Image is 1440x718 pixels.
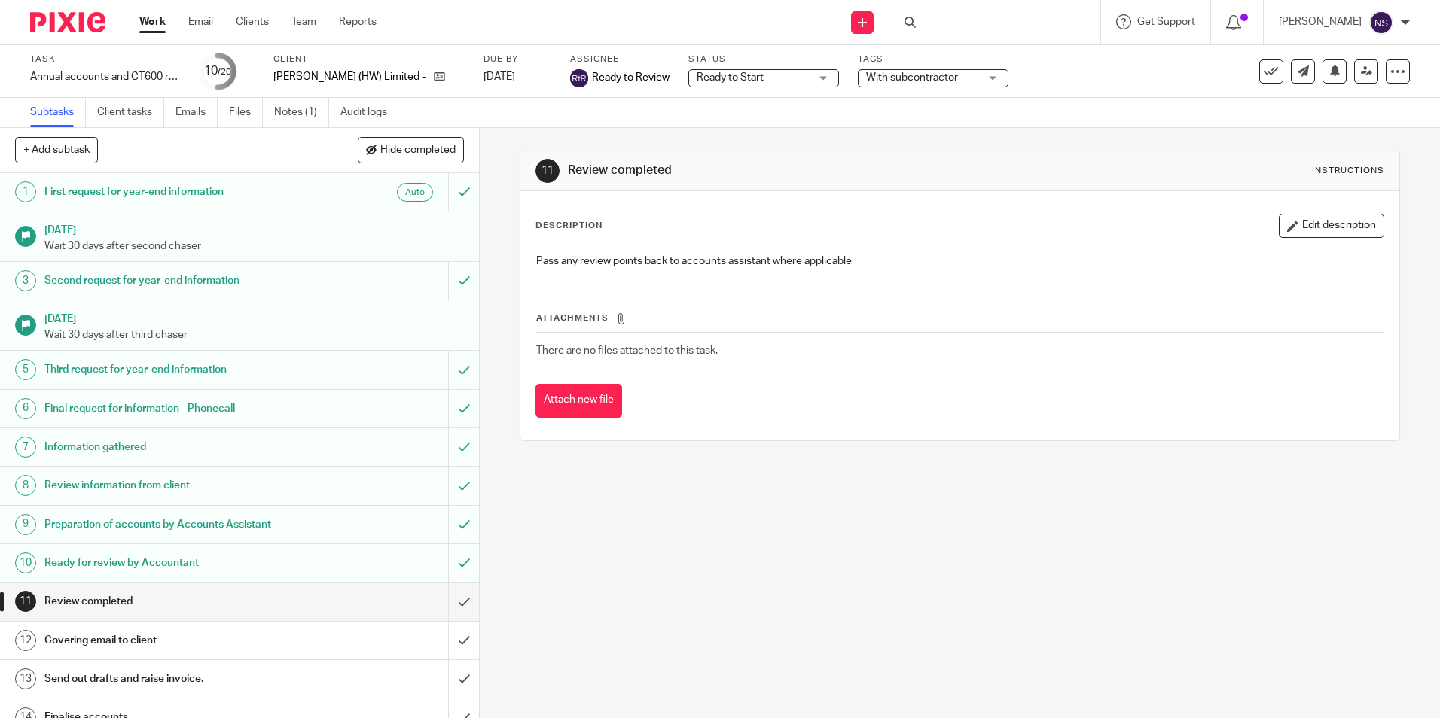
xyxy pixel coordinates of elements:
[30,12,105,32] img: Pixie
[139,14,166,29] a: Work
[44,590,304,613] h1: Review completed
[535,220,603,232] p: Description
[536,345,718,356] span: There are no files attached to this task.
[44,397,304,420] h1: Final request for information - Phonecall
[397,183,433,202] div: Auto
[44,436,304,458] h1: Information gathered
[44,629,304,652] h1: Covering email to client
[218,68,231,76] small: /20
[15,668,36,689] div: 13
[44,239,465,254] p: Wait 30 days after second chaser
[44,308,465,327] h1: [DATE]
[1279,14,1362,29] p: [PERSON_NAME]
[175,98,218,127] a: Emails
[44,219,465,238] h1: [DATE]
[44,668,304,690] h1: Send out drafts and raise invoice.
[15,591,36,612] div: 11
[273,53,465,65] label: Client
[1279,214,1384,238] button: Edit description
[273,69,426,84] p: [PERSON_NAME] (HW) Limited - FFA
[866,72,958,83] span: With subcontractor
[358,137,464,163] button: Hide completed
[568,163,992,178] h1: Review completed
[44,474,304,497] h1: Review information from client
[340,98,398,127] a: Audit logs
[30,69,181,84] div: Annual accounts and CT600 return - NON BOOKKEEPING CLIENTS
[1312,165,1384,177] div: Instructions
[570,69,588,87] img: svg%3E
[291,14,316,29] a: Team
[30,53,181,65] label: Task
[229,98,263,127] a: Files
[535,159,560,183] div: 11
[15,552,36,573] div: 10
[688,53,839,65] label: Status
[44,269,304,292] h1: Second request for year-end information
[44,327,465,342] p: Wait 30 days after third chaser
[44,552,304,574] h1: Ready for review by Accountant
[274,98,329,127] a: Notes (1)
[536,314,609,322] span: Attachments
[15,630,36,651] div: 12
[570,53,670,65] label: Assignee
[44,513,304,536] h1: Preparation of accounts by Accounts Assistant
[15,514,36,535] div: 9
[339,14,377,29] a: Reports
[15,437,36,458] div: 7
[188,14,213,29] a: Email
[236,14,269,29] a: Clients
[1137,17,1195,27] span: Get Support
[44,358,304,381] h1: Third request for year-end information
[30,98,86,127] a: Subtasks
[15,475,36,496] div: 8
[858,53,1008,65] label: Tags
[697,72,764,83] span: Ready to Start
[1369,11,1393,35] img: svg%3E
[15,137,98,163] button: + Add subtask
[484,71,515,82] span: [DATE]
[15,359,36,380] div: 5
[535,384,622,418] button: Attach new file
[15,181,36,202] div: 1
[536,254,1383,269] p: Pass any review points back to accounts assistant where applicable
[484,53,551,65] label: Due by
[380,145,456,157] span: Hide completed
[592,70,670,85] span: Ready to Review
[44,181,304,203] h1: First request for year-end information
[15,398,36,419] div: 6
[97,98,164,127] a: Client tasks
[204,62,231,80] div: 10
[15,270,36,291] div: 3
